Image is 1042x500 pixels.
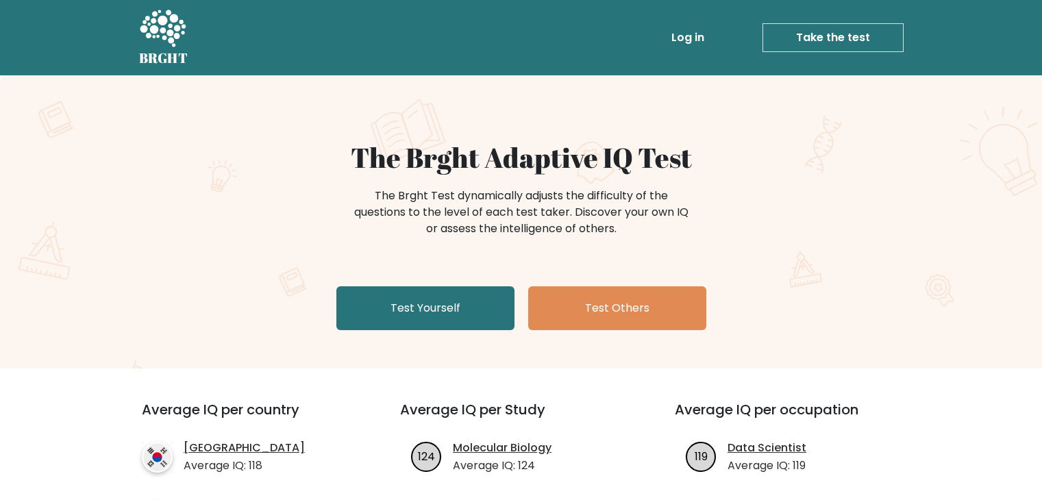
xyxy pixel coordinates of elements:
[728,458,806,474] p: Average IQ: 119
[418,448,435,464] text: 124
[528,286,706,330] a: Test Others
[184,458,305,474] p: Average IQ: 118
[728,440,806,456] a: Data Scientist
[675,401,917,434] h3: Average IQ per occupation
[762,23,904,52] a: Take the test
[184,440,305,456] a: [GEOGRAPHIC_DATA]
[336,286,514,330] a: Test Yourself
[350,188,693,237] div: The Brght Test dynamically adjusts the difficulty of the questions to the level of each test take...
[139,50,188,66] h5: BRGHT
[666,24,710,51] a: Log in
[695,448,708,464] text: 119
[139,5,188,70] a: BRGHT
[142,401,351,434] h3: Average IQ per country
[142,442,173,473] img: country
[453,440,551,456] a: Molecular Biology
[400,401,642,434] h3: Average IQ per Study
[187,141,856,174] h1: The Brght Adaptive IQ Test
[453,458,551,474] p: Average IQ: 124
